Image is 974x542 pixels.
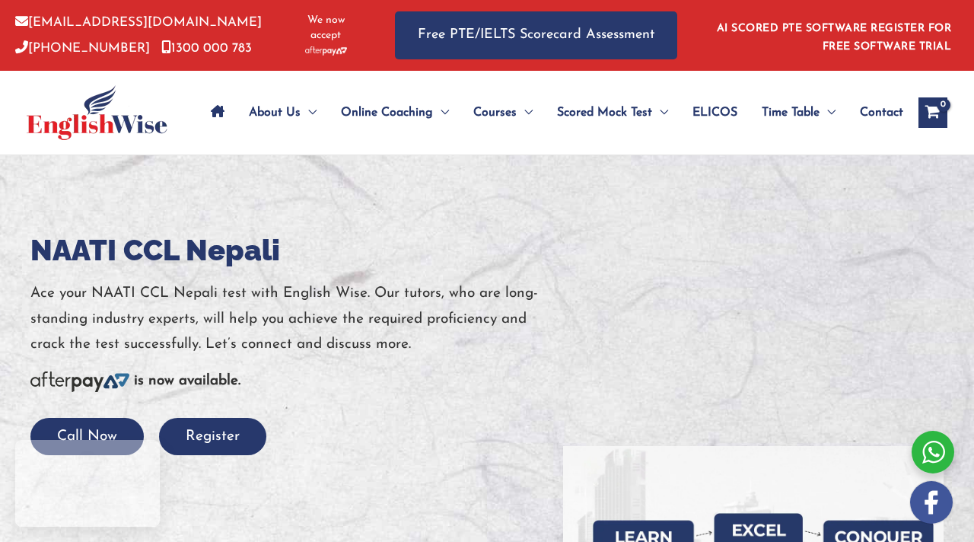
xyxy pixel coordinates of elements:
[329,86,461,139] a: Online CoachingMenu Toggle
[473,86,517,139] span: Courses
[918,97,947,128] a: View Shopping Cart, empty
[750,86,848,139] a: Time TableMenu Toggle
[30,371,129,392] img: Afterpay-Logo
[199,86,903,139] nav: Site Navigation: Main Menu
[652,86,668,139] span: Menu Toggle
[305,46,347,55] img: Afterpay-Logo
[15,16,262,29] a: [EMAIL_ADDRESS][DOMAIN_NAME]
[692,86,737,139] span: ELICOS
[249,86,301,139] span: About Us
[159,418,266,455] button: Register
[161,42,252,55] a: 1300 000 783
[30,231,563,269] h1: NAATI CCL Nepali
[15,42,150,55] a: [PHONE_NUMBER]
[860,86,903,139] span: Contact
[294,13,357,43] span: We now accept
[237,86,329,139] a: About UsMenu Toggle
[461,86,545,139] a: CoursesMenu Toggle
[910,481,953,524] img: white-facebook.png
[134,374,240,388] b: is now available.
[27,85,167,140] img: cropped-ew-logo
[159,429,266,444] a: Register
[820,86,836,139] span: Menu Toggle
[30,429,144,444] a: Call Now
[680,86,750,139] a: ELICOS
[395,11,677,59] a: Free PTE/IELTS Scorecard Assessment
[717,23,952,53] a: AI SCORED PTE SOFTWARE REGISTER FOR FREE SOFTWARE TRIAL
[762,86,820,139] span: Time Table
[517,86,533,139] span: Menu Toggle
[301,86,317,139] span: Menu Toggle
[545,86,680,139] a: Scored Mock TestMenu Toggle
[30,281,563,357] p: Ace your NAATI CCL Nepali test with English Wise. Our tutors, who are long-standing industry expe...
[708,11,959,60] aside: Header Widget 1
[848,86,903,139] a: Contact
[433,86,449,139] span: Menu Toggle
[557,86,652,139] span: Scored Mock Test
[341,86,433,139] span: Online Coaching
[30,418,144,455] button: Call Now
